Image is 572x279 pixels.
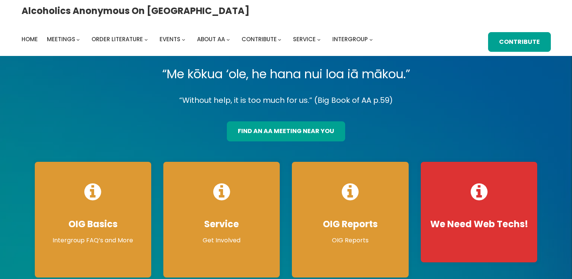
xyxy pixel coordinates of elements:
a: Contribute [242,34,277,45]
button: Service submenu [317,38,321,41]
a: Contribute [488,32,551,52]
button: Events submenu [182,38,185,41]
button: Contribute submenu [278,38,281,41]
a: find an aa meeting near you [227,121,345,141]
p: “Me kōkua ‘ole, he hana nui loa iā mākou.” [29,64,544,85]
button: Meetings submenu [76,38,80,41]
a: Events [160,34,180,45]
p: Get Involved [171,236,272,245]
a: Meetings [47,34,75,45]
button: Order Literature submenu [144,38,148,41]
a: Alcoholics Anonymous on [GEOGRAPHIC_DATA] [22,3,250,19]
button: Intergroup submenu [369,38,373,41]
h4: OIG Reports [299,219,401,230]
a: Intergroup [332,34,368,45]
a: About AA [197,34,225,45]
span: Service [293,35,316,43]
p: Intergroup FAQ’s and More [42,236,144,245]
span: Events [160,35,180,43]
span: Home [22,35,38,43]
span: Contribute [242,35,277,43]
button: About AA submenu [226,38,230,41]
h4: Service [171,219,272,230]
h4: OIG Basics [42,219,144,230]
span: Order Literature [91,35,143,43]
h4: We Need Web Techs! [428,219,530,230]
a: Service [293,34,316,45]
span: Meetings [47,35,75,43]
span: Intergroup [332,35,368,43]
nav: Intergroup [22,34,375,45]
p: OIG Reports [299,236,401,245]
span: About AA [197,35,225,43]
p: “Without help, it is too much for us.” (Big Book of AA p.59) [29,94,544,107]
a: Home [22,34,38,45]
